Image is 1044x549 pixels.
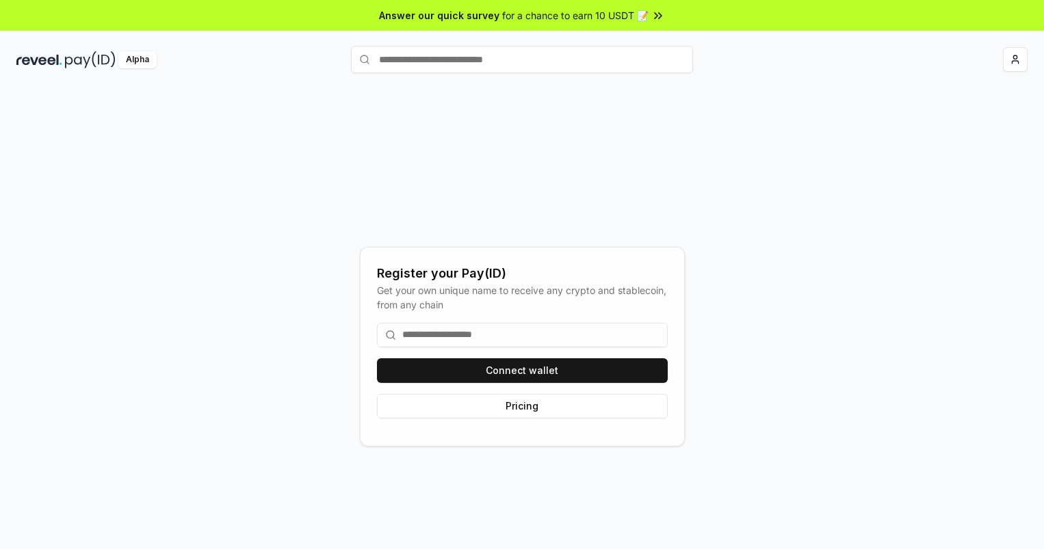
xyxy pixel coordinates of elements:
img: reveel_dark [16,51,62,68]
button: Connect wallet [377,358,668,383]
span: Answer our quick survey [379,8,499,23]
div: Alpha [118,51,157,68]
div: Get your own unique name to receive any crypto and stablecoin, from any chain [377,283,668,312]
span: for a chance to earn 10 USDT 📝 [502,8,649,23]
img: pay_id [65,51,116,68]
div: Register your Pay(ID) [377,264,668,283]
button: Pricing [377,394,668,418]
